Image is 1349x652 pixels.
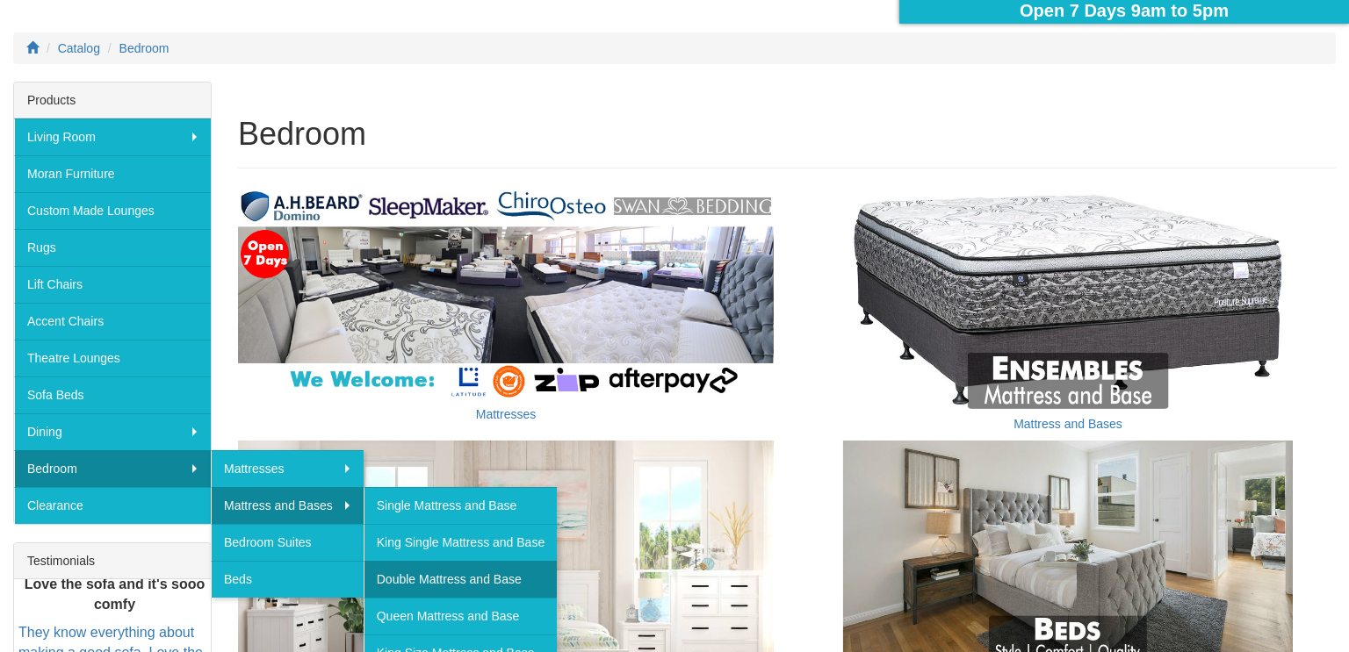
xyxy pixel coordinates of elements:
[58,41,100,55] a: Catalog
[364,524,557,561] a: King Single Mattress and Base
[14,487,211,524] a: Clearance
[238,186,774,399] img: Mattresses
[14,266,211,303] a: Lift Chairs
[1014,417,1122,431] a: Mattress and Bases
[211,524,364,561] a: Bedroom Suites
[364,598,557,634] a: Queen Mattress and Base
[14,118,211,155] a: Living Room
[364,561,557,598] a: Double Mattress and Base
[211,561,364,598] a: Beds
[211,487,364,524] a: Mattress and Bases
[476,407,536,421] a: Mattresses
[14,155,211,192] a: Moran Furniture
[364,487,557,524] a: Single Mattress and Base
[25,576,206,611] b: Love the sofa and it's sooo comfy
[211,450,364,487] a: Mattresses
[14,340,211,376] a: Theatre Lounges
[14,413,211,450] a: Dining
[14,82,211,118] div: Products
[14,543,211,579] div: Testimonials
[800,186,1336,409] img: Mattress and Bases
[14,450,211,487] a: Bedroom
[119,41,170,55] a: Bedroom
[14,376,211,413] a: Sofa Beds
[14,192,211,229] a: Custom Made Lounges
[14,229,211,266] a: Rugs
[238,117,1336,152] h1: Bedroom
[14,303,211,340] a: Accent Chairs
